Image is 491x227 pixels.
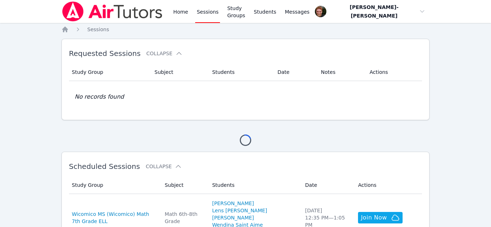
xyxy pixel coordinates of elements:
[87,26,109,33] a: Sessions
[354,176,422,194] th: Actions
[69,49,141,58] span: Requested Sessions
[165,211,203,225] div: Math 6th-8th Grade
[61,26,430,33] nav: Breadcrumb
[150,63,208,81] th: Subject
[61,1,163,22] img: Air Tutors
[285,8,310,15] span: Messages
[212,207,267,214] a: Lens [PERSON_NAME]
[273,63,317,81] th: Date
[208,176,301,194] th: Students
[160,176,208,194] th: Subject
[87,27,109,32] span: Sessions
[69,162,140,171] span: Scheduled Sessions
[212,214,254,221] a: [PERSON_NAME]
[69,176,160,194] th: Study Group
[146,163,182,170] button: Collapse
[365,63,422,81] th: Actions
[301,176,354,194] th: Date
[212,200,254,207] a: [PERSON_NAME]
[69,81,422,113] td: No records found
[72,211,156,225] a: Wicomico MS (Wicomico) Math 7th Grade ELL
[69,63,150,81] th: Study Group
[358,212,403,223] button: Join Now
[361,213,387,222] span: Join Now
[317,63,365,81] th: Notes
[208,63,273,81] th: Students
[146,50,182,57] button: Collapse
